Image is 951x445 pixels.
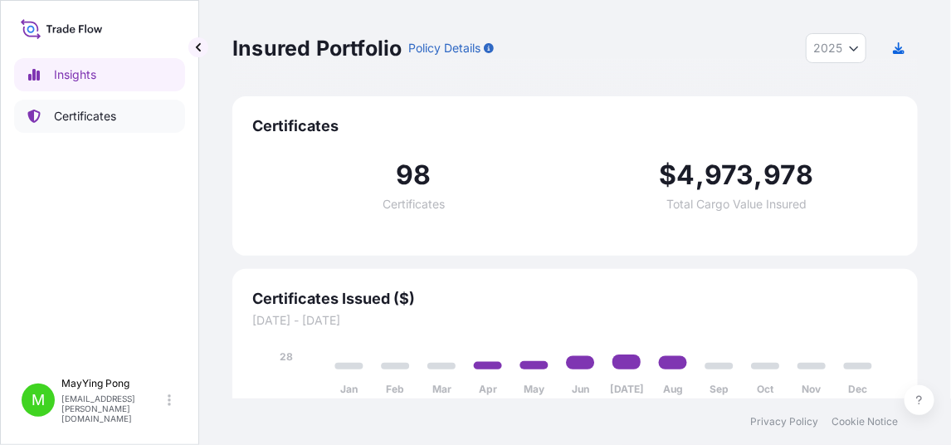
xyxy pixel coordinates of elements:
span: Total Cargo Value Insured [666,198,807,210]
span: , [754,162,763,188]
span: $ [659,162,676,188]
span: [DATE] - [DATE] [252,312,898,329]
span: 978 [763,162,814,188]
tspan: May [524,384,545,396]
tspan: 28 [280,350,293,363]
p: MayYing Pong [61,377,164,390]
span: M [32,392,45,408]
a: Insights [14,58,185,91]
span: 2025 [813,40,842,56]
tspan: Jan [340,384,358,396]
a: Cookie Notice [832,415,898,428]
p: [EMAIL_ADDRESS][PERSON_NAME][DOMAIN_NAME] [61,394,164,423]
tspan: Dec [849,384,868,396]
tspan: Feb [387,384,405,396]
p: Policy Details [408,40,480,56]
span: Certificates [383,198,445,210]
span: 973 [705,162,754,188]
a: Privacy Policy [750,415,818,428]
p: Certificates [54,108,116,125]
tspan: Jun [572,384,589,396]
span: 4 [677,162,695,188]
tspan: Apr [479,384,497,396]
tspan: Nov [802,384,822,396]
span: Certificates Issued ($) [252,289,898,309]
span: Certificates [252,116,898,136]
tspan: Oct [758,384,775,396]
tspan: Aug [663,384,683,396]
p: Insured Portfolio [232,35,402,61]
button: Year Selector [806,33,866,63]
p: Insights [54,66,96,83]
a: Certificates [14,100,185,133]
span: , [695,162,705,188]
tspan: Sep [710,384,729,396]
tspan: [DATE] [610,384,644,396]
span: 98 [396,162,431,188]
tspan: Mar [432,384,451,396]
